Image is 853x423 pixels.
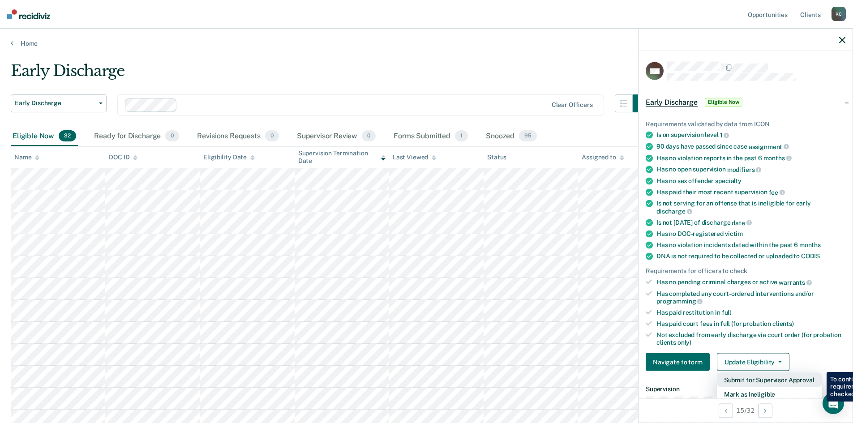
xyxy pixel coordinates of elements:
span: 1 [455,130,468,142]
span: assignment [749,143,789,150]
span: clients) [772,320,794,327]
div: DNA is not required to be collected or uploaded to [656,252,845,260]
div: Eligibility Date [203,154,255,161]
div: Early Discharge [11,62,651,87]
div: Name [14,154,39,161]
div: Requirements validated by data from ICON [646,120,845,128]
div: Has no violation reports in the past 6 [656,154,845,162]
div: Has no sex offender [656,177,845,184]
div: Open Intercom Messenger [823,393,844,414]
span: fee [769,188,785,196]
button: Navigate to form [646,353,710,371]
div: Last Viewed [393,154,436,161]
div: Is not serving for an offense that is ineligible for early [656,200,845,215]
button: Mark as Ineligible [717,387,822,402]
div: Supervisor Review [295,127,378,146]
span: modifiers [727,166,762,173]
div: Forms Submitted [392,127,470,146]
span: Eligible Now [705,98,743,107]
span: 1 [720,132,729,139]
span: 0 [362,130,376,142]
span: warrants [779,279,812,286]
div: Has no DOC-registered [656,230,845,238]
span: months [763,154,792,162]
span: full [722,309,731,316]
div: Ready for Discharge [92,127,181,146]
div: Has paid court fees in full (for probation [656,320,845,328]
span: 0 [165,130,179,142]
div: 90 days have passed since case [656,143,845,151]
div: Has no violation incidents dated within the past 6 [656,241,845,249]
div: Is not [DATE] of discharge [656,218,845,226]
span: discharge [656,208,692,215]
span: Early Discharge [15,99,95,107]
dt: Supervision [646,385,845,393]
span: specialty [715,177,742,184]
div: Eligible Now [11,127,78,146]
button: Previous Opportunity [719,403,733,418]
div: Status [487,154,506,161]
div: Early DischargeEligible Now [639,88,853,116]
span: months [799,241,821,248]
div: Has paid their most recent supervision [656,188,845,196]
div: Has no pending criminal charges or active [656,278,845,286]
div: Assigned to [582,154,624,161]
button: Next Opportunity [758,403,772,418]
span: 32 [59,130,76,142]
div: Revisions Requests [195,127,280,146]
div: DOC ID [109,154,137,161]
button: Update Eligibility [717,353,789,371]
span: CODIS [801,252,820,260]
span: victim [725,230,743,237]
span: Early Discharge [646,98,698,107]
div: Not excluded from early discharge via court order (for probation clients [656,331,845,346]
span: only) [677,338,691,346]
img: Recidiviz [7,9,50,19]
div: Snoozed [484,127,539,146]
span: 95 [519,130,537,142]
span: programming [656,298,703,305]
a: Navigate to form link [646,353,713,371]
div: Clear officers [552,101,593,109]
div: Supervision Termination Date [298,150,386,165]
div: Has no open supervision [656,166,845,174]
div: Is on supervision level [656,131,845,139]
span: 0 [265,130,279,142]
div: 15 / 32 [639,398,853,422]
a: Home [11,39,842,47]
div: Has paid restitution in [656,309,845,316]
button: Submit for Supervisor Approval [717,373,822,387]
div: Requirements for officers to check [646,267,845,275]
div: K C [832,7,846,21]
span: date [732,219,751,226]
div: Has completed any court-ordered interventions and/or [656,290,845,305]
